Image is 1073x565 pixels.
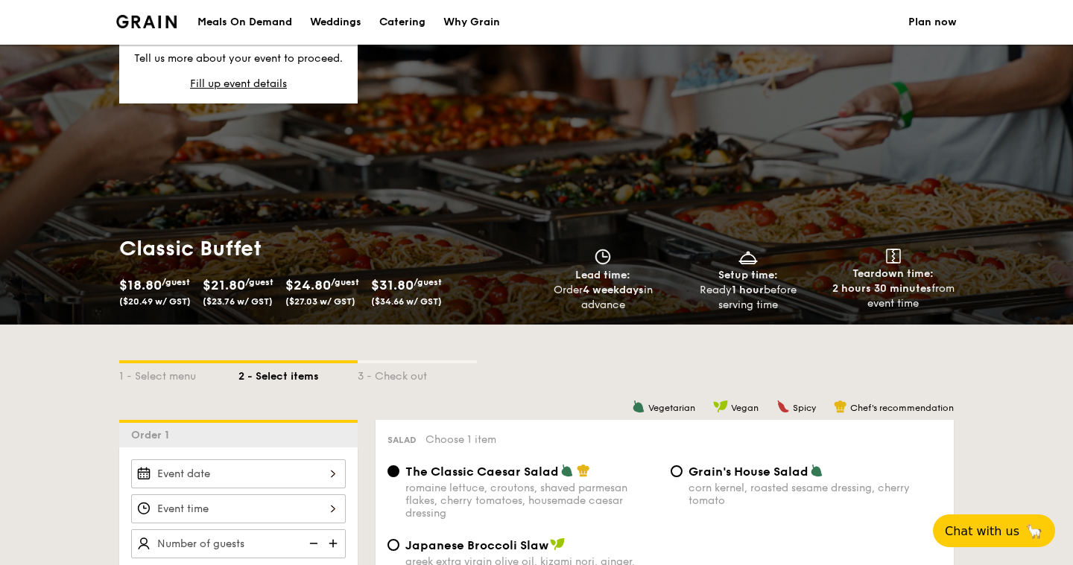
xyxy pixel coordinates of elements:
input: Event time [131,494,346,523]
span: Fill up event details [190,77,287,90]
span: Choose 1 item [425,433,496,446]
img: icon-vegetarian.fe4039eb.svg [632,400,645,413]
span: Vegetarian [648,403,695,413]
span: Teardown time: [852,267,934,280]
span: $21.80 [203,277,245,293]
h1: Classic Buffet [119,235,531,262]
button: Chat with us🦙 [933,514,1055,547]
img: icon-clock.2db775ea.svg [592,249,614,265]
img: icon-vegetarian.fe4039eb.svg [810,464,823,477]
img: icon-teardown.65201eee.svg [886,249,901,264]
div: 1 - Select menu [119,363,238,384]
span: The Classic Caesar Salad [405,465,559,479]
span: ($27.03 w/ GST) [285,296,355,307]
span: 🦙 [1025,523,1043,540]
span: Japanese Broccoli Slaw [405,538,548,552]
img: icon-chef-hat.a58ddaea.svg [577,464,590,477]
div: Ready before serving time [682,283,815,313]
span: Chef's recommendation [850,403,954,413]
span: ($20.49 w/ GST) [119,296,191,307]
strong: 2 hours 30 minutes [832,282,931,295]
span: $24.80 [285,277,331,293]
div: romaine lettuce, croutons, shaved parmesan flakes, cherry tomatoes, housemade caesar dressing [405,482,659,520]
div: 3 - Check out [358,363,477,384]
span: Spicy [793,403,816,413]
span: Setup time: [718,269,778,281]
img: icon-dish.430c3a2e.svg [737,249,759,265]
input: Grain's House Saladcorn kernel, roasted sesame dressing, cherry tomato [671,465,683,477]
span: Vegan [731,403,759,413]
span: Grain's House Salad [689,465,808,479]
img: icon-reduce.1d2dbef1.svg [301,529,323,558]
div: 2 - Select items [238,363,358,384]
input: Event date [131,459,346,488]
img: icon-vegan.f8ff3823.svg [713,400,728,413]
span: Chat with us [945,524,1019,538]
img: Grain [116,15,177,28]
img: icon-vegetarian.fe4039eb.svg [560,464,574,477]
span: ($23.76 w/ GST) [203,296,273,307]
a: Logotype [116,15,177,28]
span: Order 1 [131,429,175,441]
span: /guest [162,277,190,287]
span: /guest [331,277,359,287]
span: ($34.66 w/ GST) [371,296,442,307]
img: icon-spicy.37a8142b.svg [776,400,790,413]
strong: 4 weekdays [583,284,644,296]
span: Lead time: [575,269,630,281]
span: $31.80 [371,277,414,293]
img: icon-chef-hat.a58ddaea.svg [834,400,847,413]
p: Tell us more about your event to proceed. [131,51,346,66]
div: Order in advance [536,283,670,313]
div: corn kernel, roasted sesame dressing, cherry tomato [689,482,942,507]
span: /guest [414,277,442,287]
input: Number of guests [131,529,346,558]
span: $18.80 [119,277,162,293]
span: /guest [245,277,273,287]
input: The Classic Caesar Saladromaine lettuce, croutons, shaved parmesan flakes, cherry tomatoes, house... [387,465,399,477]
img: icon-vegan.f8ff3823.svg [550,537,565,551]
input: Japanese Broccoli Slawgreek extra virgin olive oil, kizami nori, ginger, yuzu soy-sesame dressing [387,539,399,551]
img: icon-add.58712e84.svg [323,529,346,558]
span: Salad [387,435,417,445]
div: from event time [826,281,960,311]
strong: 1 hour [732,284,764,296]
